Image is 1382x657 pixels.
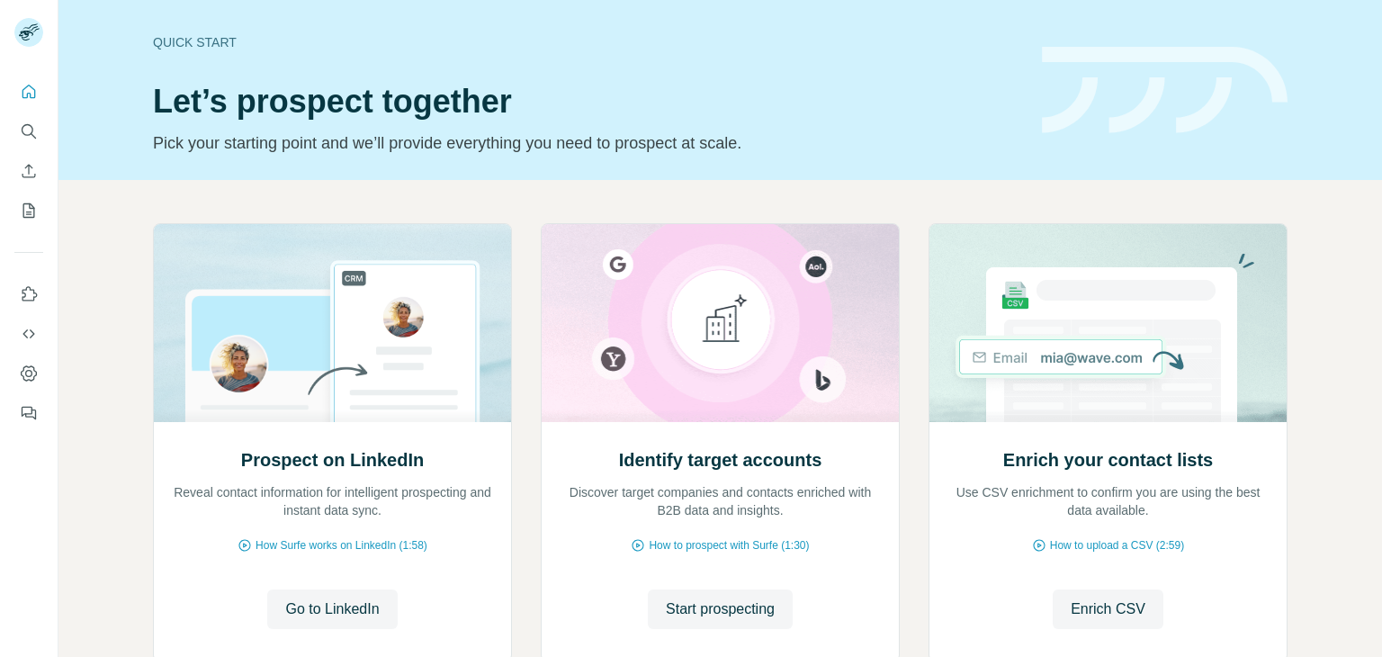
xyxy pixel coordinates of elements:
[14,397,43,429] button: Feedback
[1003,447,1213,472] h2: Enrich your contact lists
[666,598,775,620] span: Start prospecting
[14,357,43,390] button: Dashboard
[1050,537,1184,553] span: How to upload a CSV (2:59)
[619,447,822,472] h2: Identify target accounts
[14,318,43,350] button: Use Surfe API
[256,537,427,553] span: How Surfe works on LinkedIn (1:58)
[153,224,512,422] img: Prospect on LinkedIn
[14,76,43,108] button: Quick start
[153,33,1020,51] div: Quick start
[649,537,809,553] span: How to prospect with Surfe (1:30)
[947,483,1269,519] p: Use CSV enrichment to confirm you are using the best data available.
[560,483,881,519] p: Discover target companies and contacts enriched with B2B data and insights.
[1042,47,1288,134] img: banner
[153,130,1020,156] p: Pick your starting point and we’ll provide everything you need to prospect at scale.
[14,278,43,310] button: Use Surfe on LinkedIn
[267,589,397,629] button: Go to LinkedIn
[14,194,43,227] button: My lists
[14,155,43,187] button: Enrich CSV
[153,84,1020,120] h1: Let’s prospect together
[648,589,793,629] button: Start prospecting
[1071,598,1145,620] span: Enrich CSV
[285,598,379,620] span: Go to LinkedIn
[14,115,43,148] button: Search
[241,447,424,472] h2: Prospect on LinkedIn
[541,224,900,422] img: Identify target accounts
[172,483,493,519] p: Reveal contact information for intelligent prospecting and instant data sync.
[929,224,1288,422] img: Enrich your contact lists
[1053,589,1163,629] button: Enrich CSV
